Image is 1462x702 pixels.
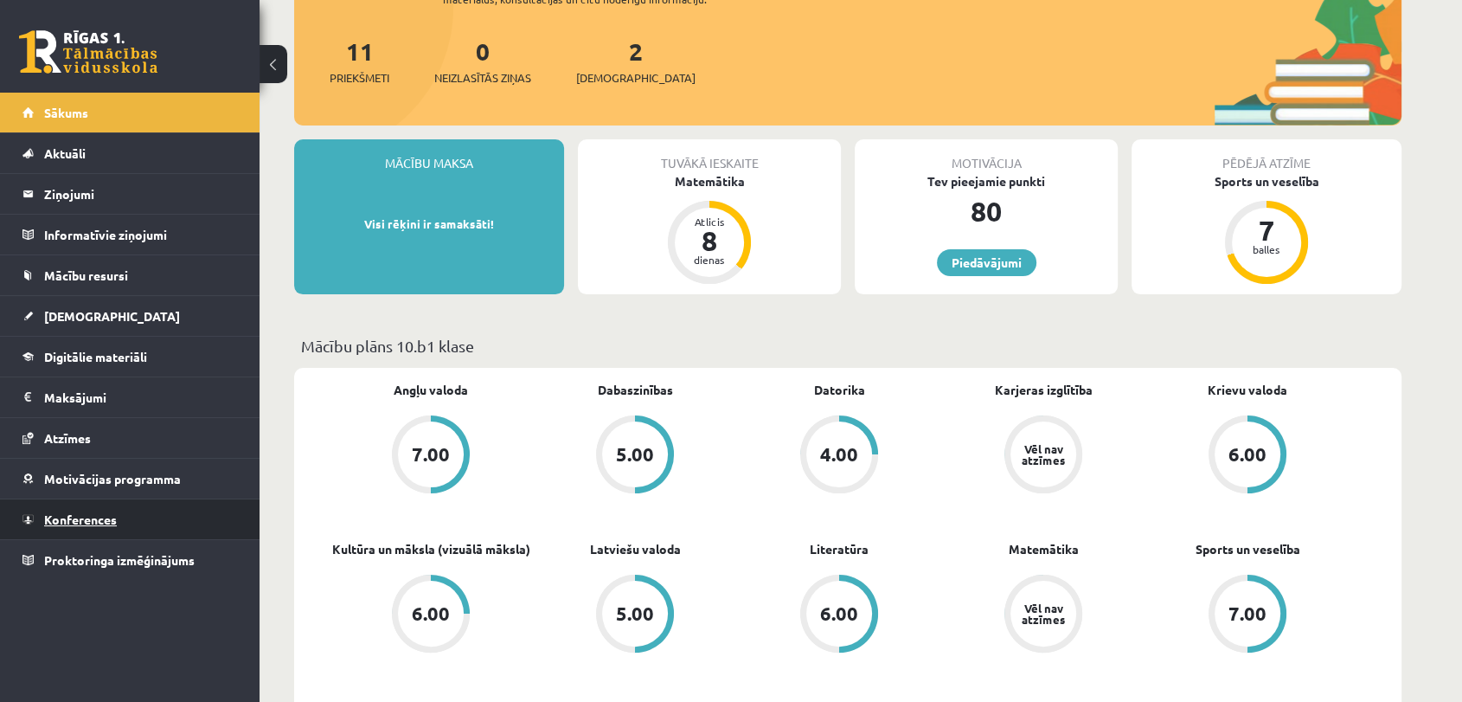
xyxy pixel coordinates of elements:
[329,415,533,497] a: 7.00
[533,415,737,497] a: 5.00
[44,430,91,446] span: Atzīmes
[820,604,858,623] div: 6.00
[1241,216,1292,244] div: 7
[22,215,238,254] a: Informatīvie ziņojumi
[22,337,238,377] a: Digitālie materiāli
[44,471,181,486] span: Motivācijas programma
[22,133,238,173] a: Aktuāli
[1228,604,1266,623] div: 7.00
[1145,415,1350,497] a: 6.00
[44,308,180,324] span: [DEMOGRAPHIC_DATA]
[855,139,1118,172] div: Motivācija
[22,540,238,580] a: Proktoringa izmēģinājums
[578,172,841,287] a: Matemātika Atlicis 8 dienas
[1132,172,1401,287] a: Sports un veselība 7 balles
[995,381,1093,399] a: Karjeras izglītība
[1208,381,1287,399] a: Krievu valoda
[1019,443,1068,466] div: Vēl nav atzīmes
[22,296,238,336] a: [DEMOGRAPHIC_DATA]
[412,604,450,623] div: 6.00
[22,174,238,214] a: Ziņojumi
[814,381,865,399] a: Datorika
[44,215,238,254] legend: Informatīvie ziņojumi
[19,30,157,74] a: Rīgas 1. Tālmācības vidusskola
[533,575,737,656] a: 5.00
[1241,244,1292,254] div: balles
[294,139,564,172] div: Mācību maksa
[44,349,147,364] span: Digitālie materiāli
[578,139,841,172] div: Tuvākā ieskaite
[303,216,555,233] p: Visi rēķini ir samaksāti!
[941,415,1145,497] a: Vēl nav atzīmes
[394,381,468,399] a: Angļu valoda
[44,267,128,283] span: Mācību resursi
[937,249,1036,276] a: Piedāvājumi
[22,93,238,132] a: Sākums
[737,415,941,497] a: 4.00
[434,35,531,87] a: 0Neizlasītās ziņas
[44,377,238,417] legend: Maksājumi
[434,69,531,87] span: Neizlasītās ziņas
[683,227,735,254] div: 8
[855,190,1118,232] div: 80
[44,145,86,161] span: Aktuāli
[301,334,1395,357] p: Mācību plāns 10.b1 klase
[576,69,696,87] span: [DEMOGRAPHIC_DATA]
[683,216,735,227] div: Atlicis
[941,575,1145,656] a: Vēl nav atzīmes
[22,255,238,295] a: Mācību resursi
[598,381,673,399] a: Dabaszinības
[737,575,941,656] a: 6.00
[616,604,654,623] div: 5.00
[22,459,238,499] a: Motivācijas programma
[855,172,1118,190] div: Tev pieejamie punkti
[1145,575,1350,656] a: 7.00
[683,254,735,265] div: dienas
[616,445,654,464] div: 5.00
[44,512,117,527] span: Konferences
[329,575,533,656] a: 6.00
[1132,139,1401,172] div: Pēdējā atzīme
[1228,445,1266,464] div: 6.00
[44,105,88,120] span: Sākums
[22,418,238,458] a: Atzīmes
[820,445,858,464] div: 4.00
[590,540,681,558] a: Latviešu valoda
[44,174,238,214] legend: Ziņojumi
[332,540,530,558] a: Kultūra un māksla (vizuālā māksla)
[330,35,389,87] a: 11Priekšmeti
[22,499,238,539] a: Konferences
[44,552,195,568] span: Proktoringa izmēģinājums
[1019,602,1068,625] div: Vēl nav atzīmes
[576,35,696,87] a: 2[DEMOGRAPHIC_DATA]
[1132,172,1401,190] div: Sports un veselība
[810,540,869,558] a: Literatūra
[412,445,450,464] div: 7.00
[1009,540,1079,558] a: Matemātika
[578,172,841,190] div: Matemātika
[22,377,238,417] a: Maksājumi
[330,69,389,87] span: Priekšmeti
[1196,540,1300,558] a: Sports un veselība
